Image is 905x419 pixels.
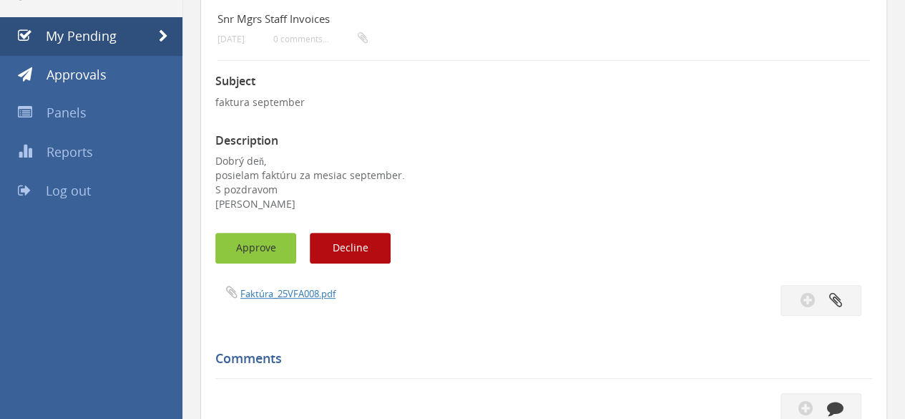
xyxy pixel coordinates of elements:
div: Dobrý deň, [215,154,872,211]
button: Decline [310,233,391,264]
span: Approvals [47,66,107,83]
div: posielam faktúru za mesiac september. [215,168,872,183]
button: Approve [215,233,296,264]
h3: Description [215,135,872,148]
span: Reports [47,143,93,160]
div: [PERSON_NAME] [215,197,872,211]
p: faktura september [215,95,872,110]
small: [DATE] [217,34,245,44]
h5: Comments [215,352,861,366]
span: My Pending [46,27,117,44]
small: 0 comments... [273,34,368,44]
span: Panels [47,104,87,121]
h3: Subject [215,75,872,88]
h4: Snr Mgrs Staff Invoices [217,13,761,25]
div: S pozdravom [215,183,872,197]
span: Log out [46,182,91,199]
a: Faktúra_25VFA008.pdf [240,287,336,300]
